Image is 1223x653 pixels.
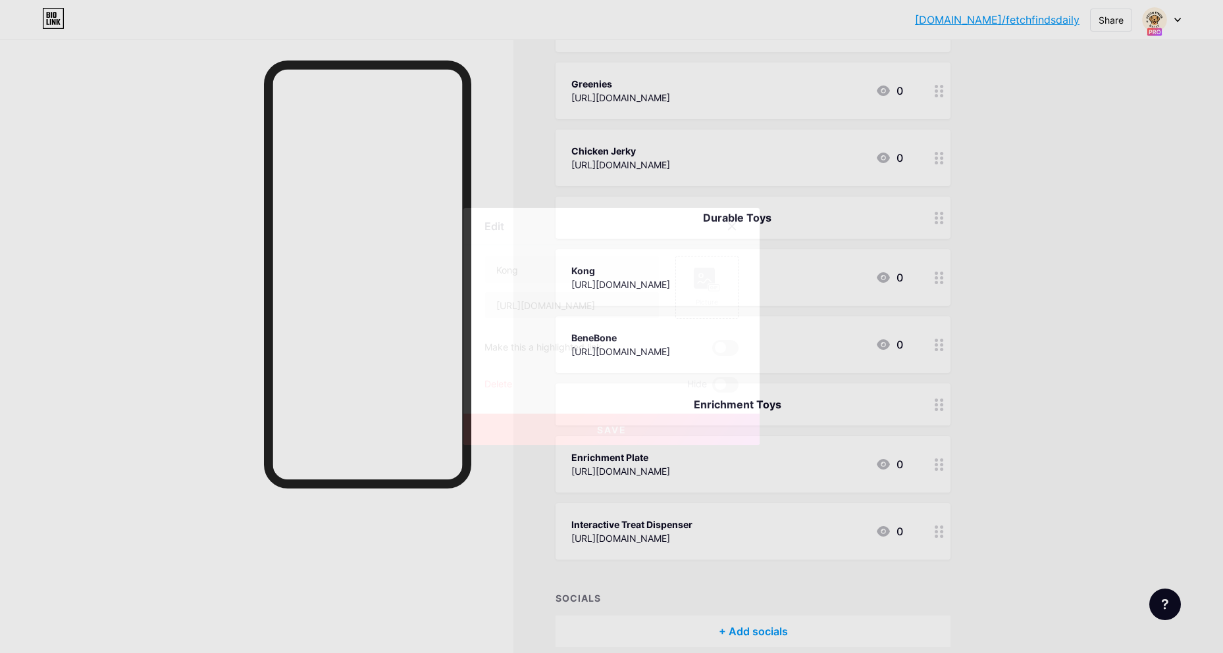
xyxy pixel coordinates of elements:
[463,414,760,445] button: Save
[687,377,707,393] span: Hide
[597,424,627,435] span: Save
[694,297,720,307] div: Picture
[484,377,512,393] div: Delete
[485,256,659,283] input: Title
[485,292,659,318] input: URL
[484,340,602,356] div: Make this a highlighted link
[484,218,504,234] div: Edit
